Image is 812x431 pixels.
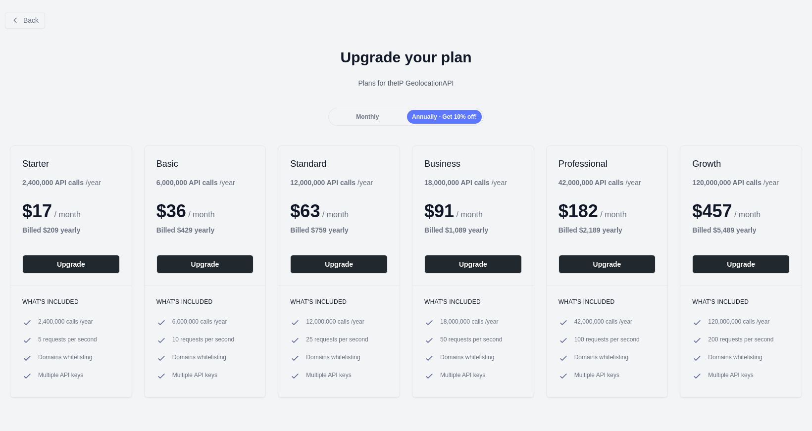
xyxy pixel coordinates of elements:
[457,210,483,219] span: / month
[424,226,488,234] b: Billed $ 1,089 yearly
[558,226,622,234] b: Billed $ 2,189 yearly
[290,226,349,234] b: Billed $ 759 yearly
[322,210,349,219] span: / month
[424,201,454,221] span: $ 91
[600,210,626,219] span: / month
[558,201,598,221] span: $ 182
[290,201,320,221] span: $ 63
